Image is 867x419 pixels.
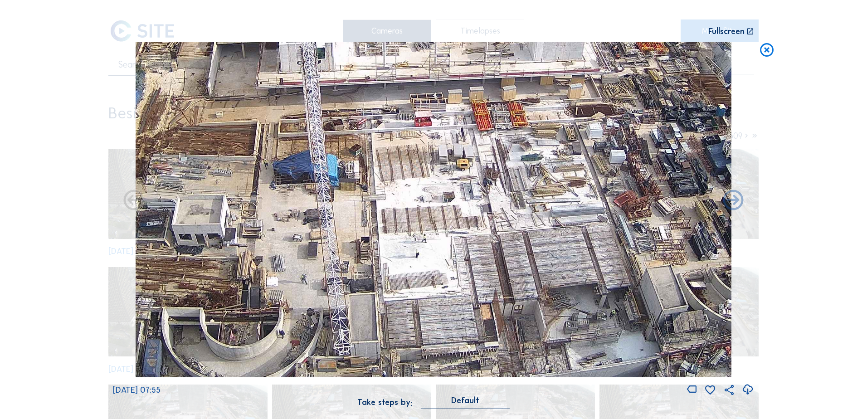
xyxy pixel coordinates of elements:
div: Take steps by: [357,398,412,406]
div: Default [451,396,479,404]
i: Forward [122,189,146,213]
div: Default [421,396,510,409]
div: Fullscreen [708,27,745,36]
i: Back [721,189,745,213]
img: Image [136,42,731,377]
span: [DATE] 07:55 [113,385,161,395]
